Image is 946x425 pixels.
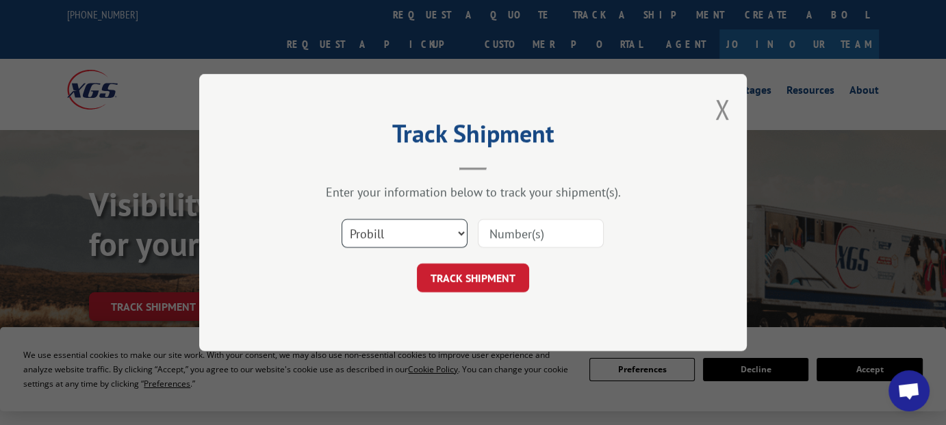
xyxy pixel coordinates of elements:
[715,91,730,127] button: Close modal
[268,124,678,150] h2: Track Shipment
[417,263,529,292] button: TRACK SHIPMENT
[478,219,604,248] input: Number(s)
[268,184,678,200] div: Enter your information below to track your shipment(s).
[889,370,930,411] a: Open chat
